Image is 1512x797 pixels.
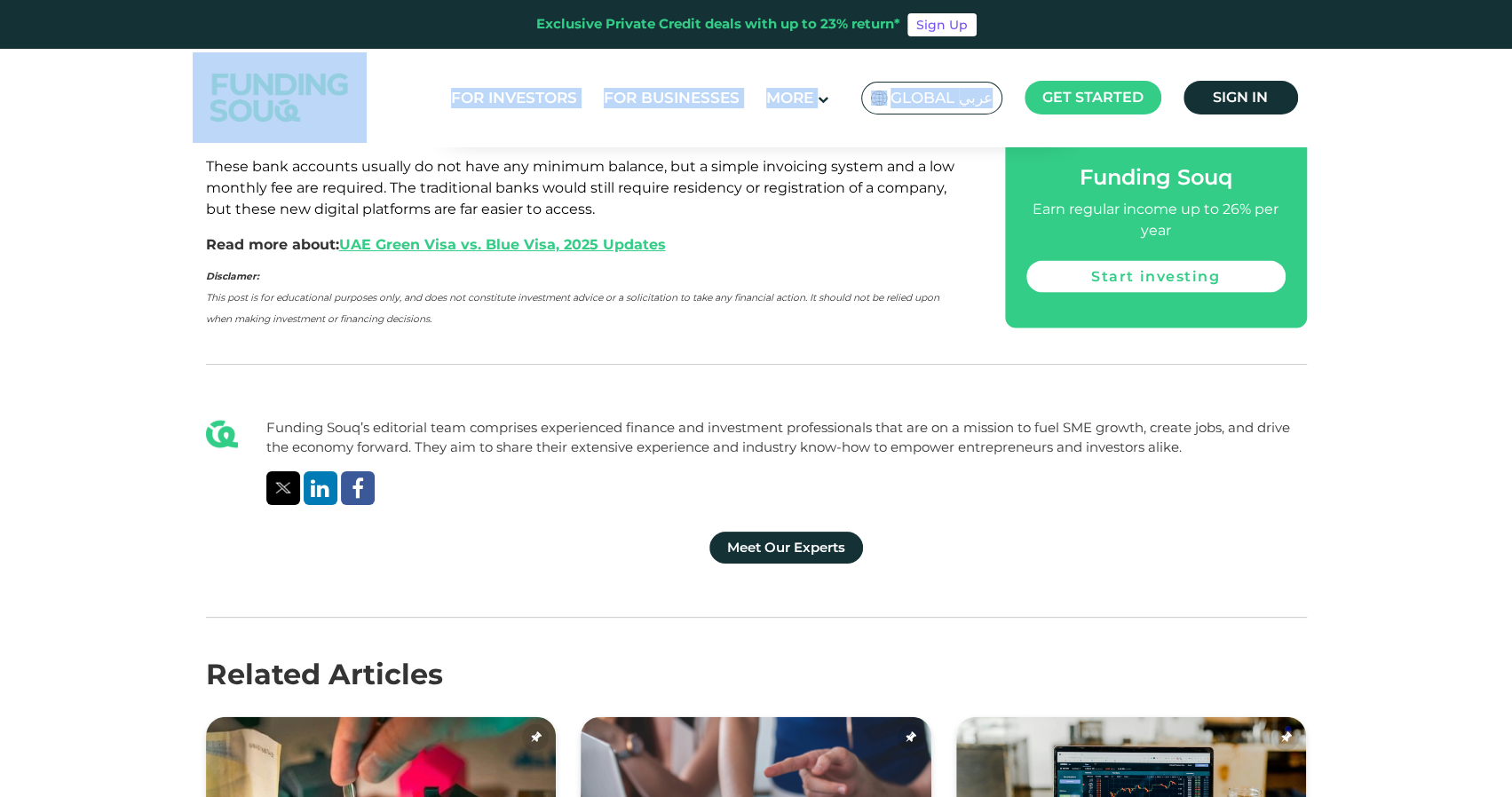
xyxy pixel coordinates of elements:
[599,83,744,113] a: For Businesses
[709,532,863,564] a: Meet Our Experts
[536,14,900,35] div: Exclusive Private Credit deals with up to 23% return*
[1080,164,1232,190] span: Funding Souq
[447,83,582,113] a: For Investors
[1026,261,1286,293] a: Start investing
[206,418,238,450] img: Blog Author
[766,89,813,107] span: More
[206,236,666,253] strong: Read more about:
[193,52,367,142] img: Logo
[1042,89,1144,106] span: Get started
[206,271,259,282] em: Disclamer:
[275,483,291,493] img: twitter
[1183,81,1298,114] a: Sign in
[339,236,666,253] a: UAE Green Visa vs. Blue Visa, 2025 Updates
[907,13,977,36] a: Sign Up
[206,657,443,691] span: Related Articles
[1213,89,1268,106] span: Sign in
[206,94,954,217] span: Yes, increasingly digital banking options, such as Wio Business or Mashreq NeoBiz, are specifical...
[1026,199,1286,241] div: Earn regular income up to 26% per year
[871,91,887,106] img: SA Flag
[266,418,1307,458] div: Funding Souq’s editorial team comprises experienced finance and investment professionals that are...
[891,88,993,108] span: Global عربي
[206,292,939,325] em: This post is for educational purposes only, and does not constitute investment advice or a solici...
